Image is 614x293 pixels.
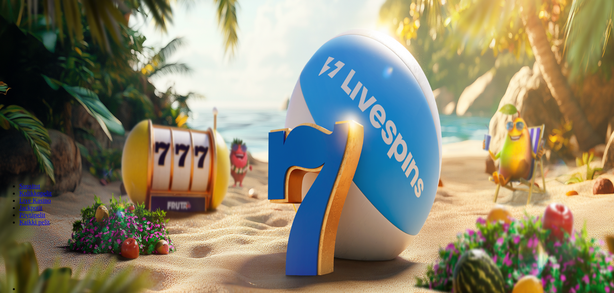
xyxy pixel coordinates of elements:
[19,190,52,197] span: Kolikkopelit
[19,204,43,211] span: Jackpotit
[19,197,51,204] span: Live Kasino
[19,183,40,189] span: Suositut
[19,219,50,226] span: Kaikki pelit
[3,169,611,226] nav: Lobby
[19,212,45,218] span: Pöytäpelit
[3,169,611,241] header: Lobby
